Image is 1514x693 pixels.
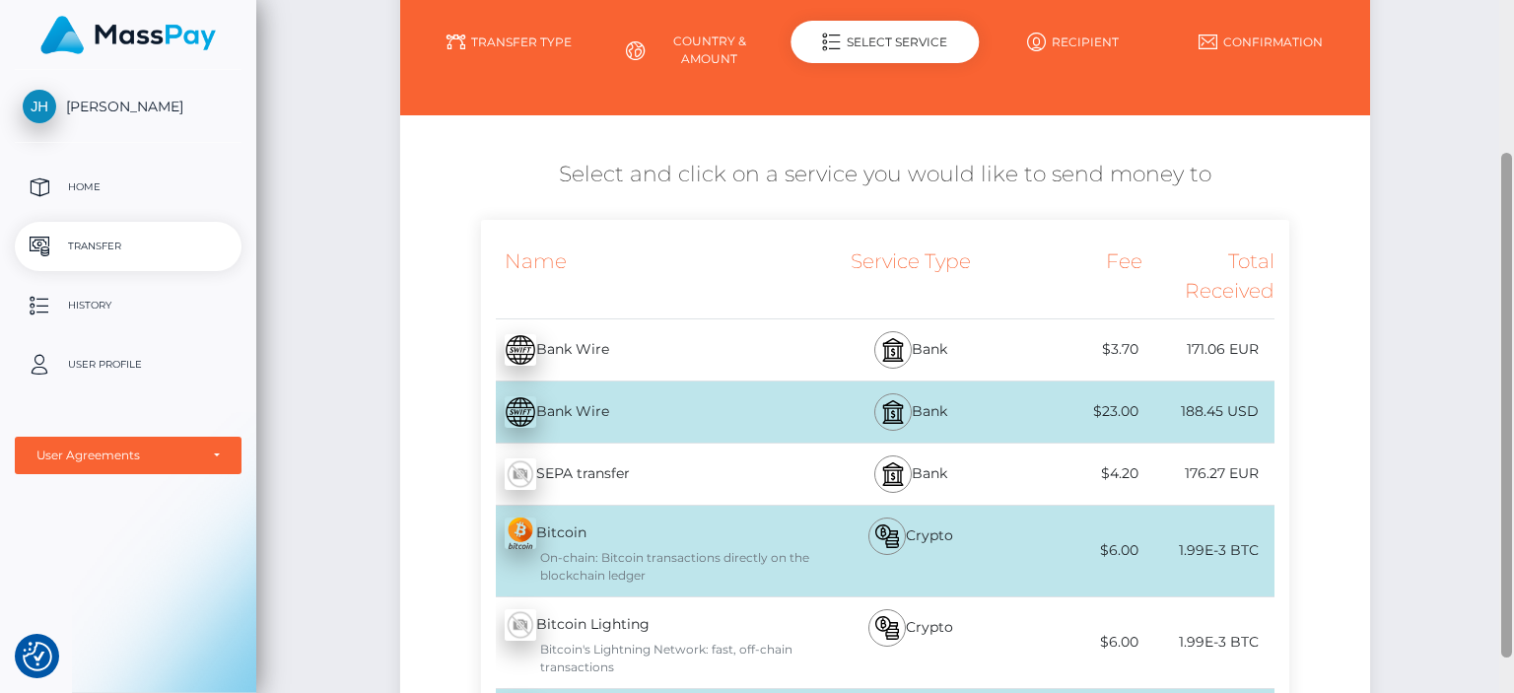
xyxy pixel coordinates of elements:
[1142,389,1274,434] div: 188.45 USD
[811,381,1009,443] div: Bank
[1142,620,1274,664] div: 1.99E-3 BTC
[1142,451,1274,496] div: 176.27 EUR
[1010,235,1142,318] div: Fee
[505,609,536,641] img: wMhJQYtZFAryAAAAABJRU5ErkJggg==
[505,334,536,366] img: E16AAAAAElFTkSuQmCC
[811,235,1009,318] div: Service Type
[811,444,1009,505] div: Bank
[415,160,1354,190] h5: Select and click on a service you would like to send money to
[36,448,198,463] div: User Agreements
[1142,528,1274,573] div: 1.99E-3 BTC
[15,281,241,330] a: History
[1010,620,1142,664] div: $6.00
[40,16,216,54] img: MassPay
[881,338,905,362] img: bank.svg
[23,642,52,671] button: Consent Preferences
[481,447,811,502] div: SEPA transfer
[481,235,811,318] div: Name
[23,350,234,380] p: User Profile
[1010,528,1142,573] div: $6.00
[881,462,905,486] img: bank.svg
[1010,389,1142,434] div: $23.00
[15,98,241,115] span: [PERSON_NAME]
[1142,235,1274,318] div: Total Received
[15,340,241,389] a: User Profile
[23,642,52,671] img: Revisit consent button
[505,641,811,676] div: Bitcoin's Lightning Network: fast, off-chain transactions
[979,25,1167,59] a: Recipient
[881,400,905,424] img: bank.svg
[23,232,234,261] p: Transfer
[1167,25,1355,59] a: Confirmation
[15,437,241,474] button: User Agreements
[875,616,899,640] img: bitcoin.svg
[1010,451,1142,496] div: $4.20
[15,163,241,212] a: Home
[481,506,811,596] div: Bitcoin
[481,597,811,688] div: Bitcoin Lighting
[875,524,899,548] img: bitcoin.svg
[23,173,234,202] p: Home
[811,506,1009,596] div: Crypto
[505,549,811,585] div: On-chain: Bitcoin transactions directly on the blockchain ledger
[481,384,811,440] div: Bank Wire
[15,222,241,271] a: Transfer
[505,458,536,490] img: wMhJQYtZFAryAAAAABJRU5ErkJggg==
[505,518,536,549] img: zxlM9hkiQ1iKKYMjuOruv9zc3NfAFPM+lQmnX+Hwj+0b3s+QqDAAAAAElFTkSuQmCC
[505,396,536,428] img: E16AAAAAElFTkSuQmCC
[415,25,603,59] a: Transfer Type
[811,319,1009,381] div: Bank
[23,291,234,320] p: History
[811,597,1009,688] div: Crypto
[603,25,791,76] a: Country & Amount
[791,21,980,63] div: Select Service
[481,322,811,378] div: Bank Wire
[1142,327,1274,372] div: 171.06 EUR
[1010,327,1142,372] div: $3.70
